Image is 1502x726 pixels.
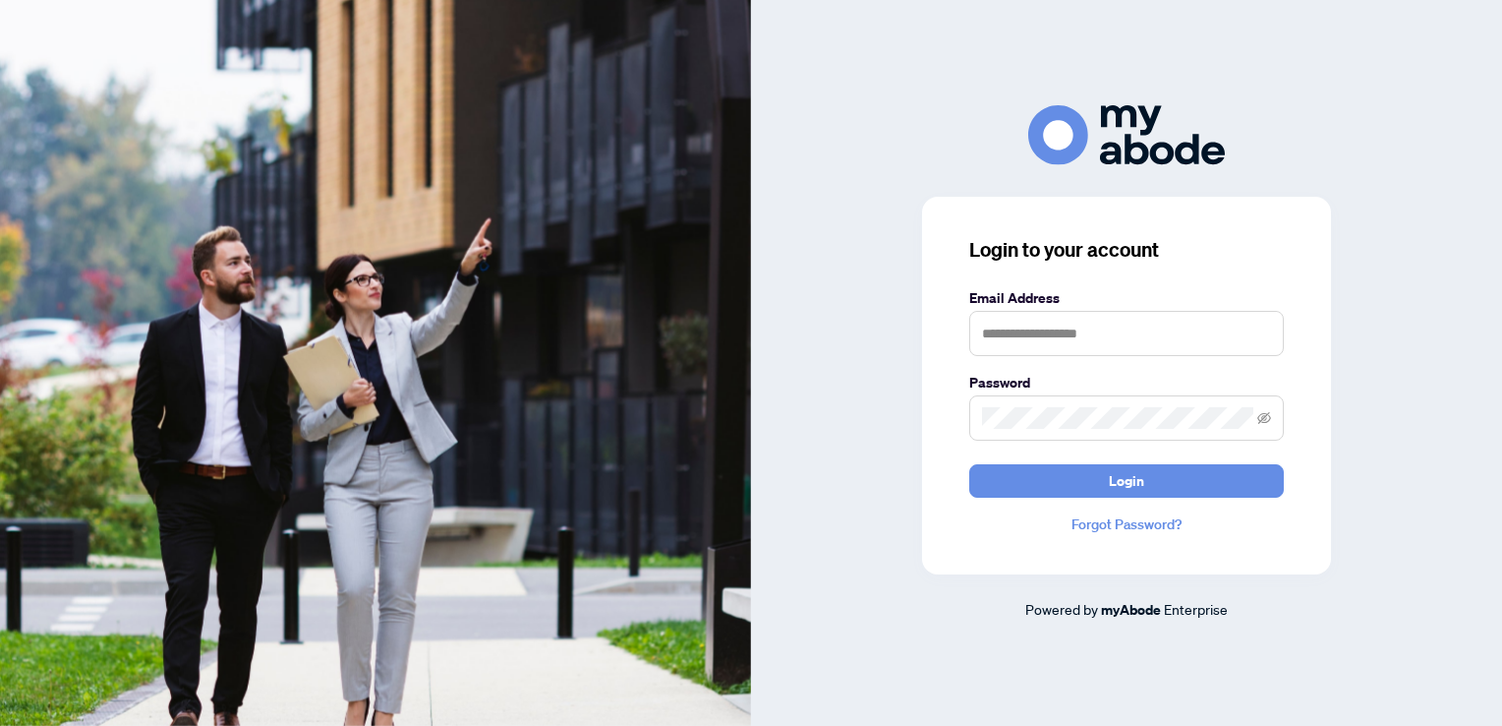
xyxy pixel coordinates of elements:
label: Password [969,372,1284,393]
a: Forgot Password? [969,514,1284,535]
img: ma-logo [1028,105,1225,165]
span: Enterprise [1164,600,1228,618]
span: Login [1109,465,1144,497]
a: myAbode [1101,599,1161,621]
label: Email Address [969,287,1284,309]
span: Powered by [1025,600,1098,618]
h3: Login to your account [969,236,1284,264]
span: eye-invisible [1257,411,1271,425]
button: Login [969,464,1284,498]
